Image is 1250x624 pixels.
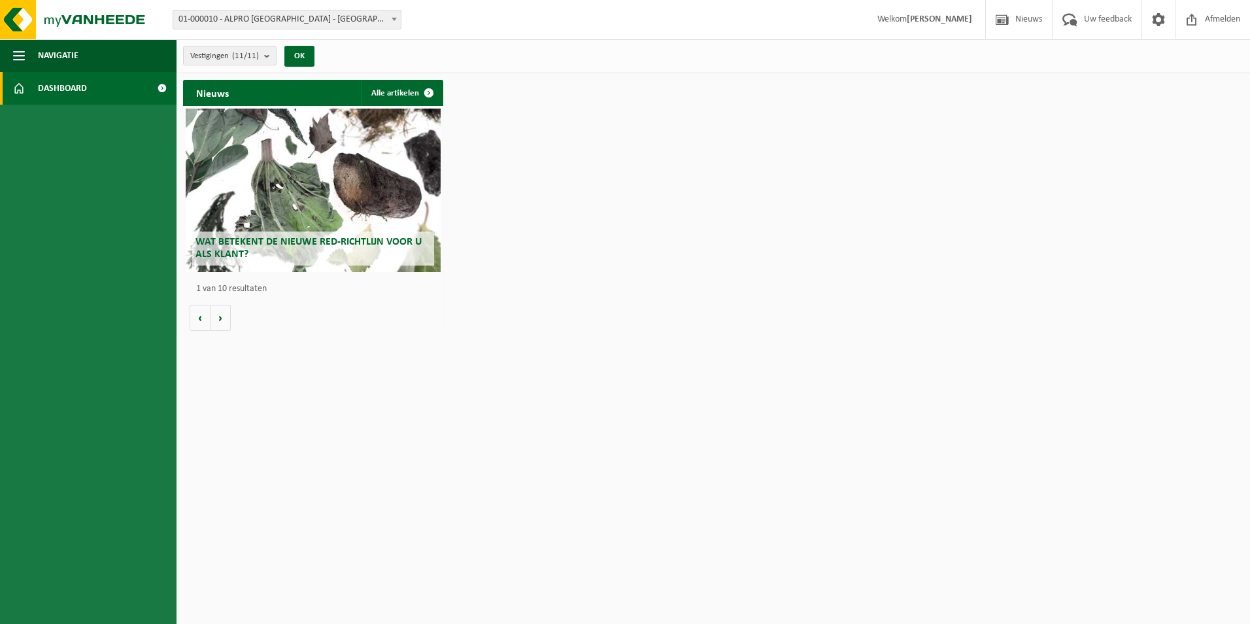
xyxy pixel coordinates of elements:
button: Vestigingen(11/11) [183,46,277,65]
a: Alle artikelen [361,80,442,106]
button: Vorige [190,305,211,331]
span: Vestigingen [190,46,259,66]
span: Dashboard [38,72,87,105]
button: OK [284,46,314,67]
strong: [PERSON_NAME] [907,14,972,24]
p: 1 van 10 resultaten [196,285,437,294]
span: 01-000010 - ALPRO NV - WEVELGEM [173,10,401,29]
span: 01-000010 - ALPRO NV - WEVELGEM [173,10,401,29]
span: Wat betekent de nieuwe RED-richtlijn voor u als klant? [195,237,422,260]
h2: Nieuws [183,80,242,105]
count: (11/11) [232,52,259,60]
span: Navigatie [38,39,78,72]
a: Wat betekent de nieuwe RED-richtlijn voor u als klant? [186,109,441,272]
button: Volgende [211,305,231,331]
